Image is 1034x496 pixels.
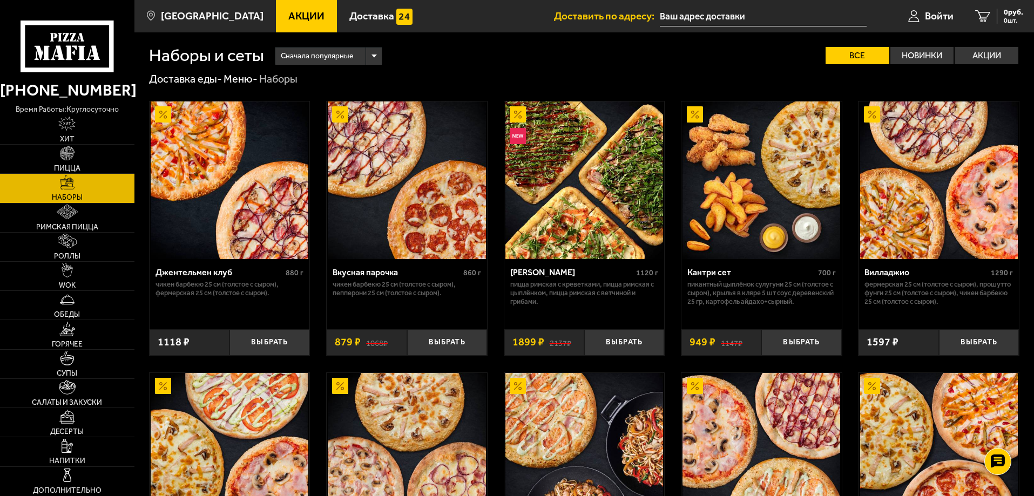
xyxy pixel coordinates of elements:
span: Роллы [54,253,80,260]
span: Римская пицца [36,223,98,231]
p: Чикен Барбекю 25 см (толстое с сыром), Пепперони 25 см (толстое с сыром). [333,280,481,297]
span: 949 ₽ [690,337,715,348]
img: Акционный [332,378,348,394]
span: 879 ₽ [335,337,361,348]
p: Чикен Барбекю 25 см (толстое с сыром), Фермерская 25 см (толстое с сыром). [156,280,304,297]
s: 1068 ₽ [366,337,388,348]
span: Напитки [49,457,85,465]
span: 880 г [286,268,303,277]
div: Вкусная парочка [333,267,461,277]
img: Акционный [155,378,171,394]
span: WOK [59,282,76,289]
span: Войти [925,11,954,21]
span: 1120 г [636,268,658,277]
span: Десерты [50,428,84,436]
label: Новинки [890,47,954,64]
img: Акционный [155,106,171,123]
a: Меню- [224,72,258,85]
span: Пицца [54,165,80,172]
span: Супы [57,370,77,377]
span: Хит [60,135,75,143]
div: Кантри сет [687,267,815,277]
img: Вкусная парочка [328,101,485,259]
span: 1290 г [991,268,1013,277]
a: АкционныйВилладжио [859,101,1019,259]
button: Выбрать [939,329,1019,356]
a: АкционныйКантри сет [681,101,842,259]
img: Акционный [864,378,880,394]
img: 15daf4d41897b9f0e9f617042186c801.svg [396,9,413,25]
button: Выбрать [229,329,309,356]
div: Вилладжио [864,267,988,277]
a: Доставка еды- [149,72,222,85]
p: Пикантный цыплёнок сулугуни 25 см (толстое с сыром), крылья в кляре 5 шт соус деревенский 25 гр, ... [687,280,836,306]
span: 860 г [463,268,481,277]
span: Дополнительно [33,487,102,494]
img: Новинка [510,128,526,144]
img: Акционный [510,106,526,123]
span: 1899 ₽ [512,337,544,348]
span: Горячее [52,341,83,348]
span: 1118 ₽ [158,337,190,348]
p: Пицца Римская с креветками, Пицца Римская с цыплёнком, Пицца Римская с ветчиной и грибами. [510,280,659,306]
div: Наборы [259,72,298,86]
p: Фермерская 25 см (толстое с сыром), Прошутто Фунги 25 см (толстое с сыром), Чикен Барбекю 25 см (... [864,280,1013,306]
span: Акции [288,11,325,21]
input: Ваш адрес доставки [660,6,867,26]
label: Все [826,47,889,64]
span: 1597 ₽ [867,337,898,348]
span: 0 шт. [1004,17,1023,24]
img: Акционный [332,106,348,123]
label: Акции [955,47,1018,64]
div: Джентельмен клуб [156,267,283,277]
img: Акционный [687,106,703,123]
span: Сначала популярные [281,46,353,66]
img: Джентельмен клуб [151,101,308,259]
span: Обеды [54,311,80,318]
div: [PERSON_NAME] [510,267,634,277]
img: Акционный [510,378,526,394]
s: 1147 ₽ [721,337,742,348]
span: Доставить по адресу: [554,11,660,21]
img: Мама Миа [505,101,663,259]
s: 2137 ₽ [550,337,571,348]
span: [GEOGRAPHIC_DATA] [161,11,263,21]
img: Кантри сет [682,101,840,259]
a: АкционныйВкусная парочка [327,101,487,259]
span: Салаты и закуски [32,399,102,406]
img: Вилладжио [860,101,1018,259]
span: Доставка [349,11,394,21]
span: 0 руб. [1004,9,1023,16]
span: Наборы [52,194,83,201]
button: Выбрать [407,329,487,356]
a: АкционныйДжентельмен клуб [150,101,310,259]
h1: Наборы и сеты [149,47,264,64]
button: Выбрать [584,329,664,356]
img: Акционный [687,378,703,394]
a: АкционныйНовинкаМама Миа [504,101,665,259]
img: Акционный [864,106,880,123]
span: 700 г [818,268,836,277]
button: Выбрать [761,329,841,356]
